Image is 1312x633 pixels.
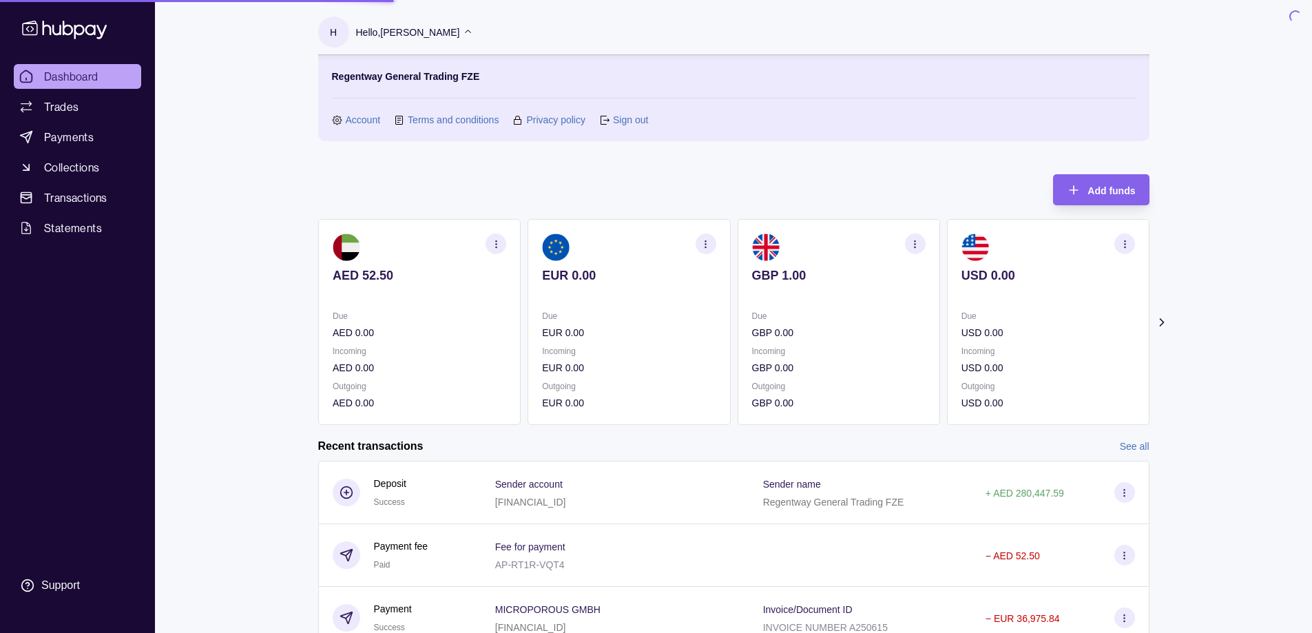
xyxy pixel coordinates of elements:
p: Incoming [542,344,716,359]
p: USD 0.00 [961,325,1134,340]
span: Add funds [1087,185,1135,196]
p: Outgoing [961,379,1134,394]
p: H [330,25,337,40]
span: Trades [44,98,79,115]
a: Privacy policy [526,112,585,127]
p: AED 0.00 [333,395,506,411]
p: USD 0.00 [961,395,1134,411]
p: AED 0.00 [333,325,506,340]
a: Payments [14,125,141,149]
p: USD 0.00 [961,360,1134,375]
p: Incoming [961,344,1134,359]
p: GBP 1.00 [751,268,925,283]
img: ae [333,234,360,261]
p: Incoming [333,344,506,359]
span: Statements [44,220,102,236]
p: EUR 0.00 [542,395,716,411]
span: Collections [44,159,99,176]
img: gb [751,234,779,261]
p: Due [542,309,716,324]
p: Outgoing [542,379,716,394]
p: Outgoing [751,379,925,394]
p: Due [751,309,925,324]
p: EUR 0.00 [542,325,716,340]
span: Success [374,623,405,632]
span: Payments [44,129,94,145]
a: Account [346,112,381,127]
p: MICROPOROUS GMBH [495,604,601,615]
img: eu [542,234,570,261]
p: + AED 280,447.59 [986,488,1064,499]
p: AED 52.50 [333,268,506,283]
p: Regentway General Trading FZE [763,497,904,508]
p: AED 0.00 [333,360,506,375]
p: [FINANCIAL_ID] [495,497,566,508]
a: Transactions [14,185,141,210]
p: Sender account [495,479,563,490]
span: Transactions [44,189,107,206]
p: AP-RT1R-VQT4 [495,559,565,570]
p: Due [961,309,1134,324]
p: Deposit [374,476,406,491]
p: Hello, [PERSON_NAME] [356,25,460,40]
a: Support [14,571,141,600]
p: USD 0.00 [961,268,1134,283]
button: Add funds [1053,174,1149,205]
p: Regentway General Trading FZE [332,69,480,84]
p: GBP 0.00 [751,360,925,375]
p: Due [333,309,506,324]
p: Fee for payment [495,541,565,552]
p: Payment fee [374,539,428,554]
p: GBP 0.00 [751,395,925,411]
h2: Recent transactions [318,439,424,454]
span: Dashboard [44,68,98,85]
p: EUR 0.00 [542,268,716,283]
p: Invoice/Document ID [763,604,853,615]
a: Sign out [613,112,648,127]
p: − AED 52.50 [986,550,1040,561]
a: See all [1120,439,1149,454]
a: Collections [14,155,141,180]
p: EUR 0.00 [542,360,716,375]
span: Success [374,497,405,507]
img: us [961,234,988,261]
p: GBP 0.00 [751,325,925,340]
a: Dashboard [14,64,141,89]
p: [FINANCIAL_ID] [495,622,566,633]
div: Support [41,578,80,593]
a: Statements [14,216,141,240]
a: Trades [14,94,141,119]
p: Payment [374,601,412,616]
p: Incoming [751,344,925,359]
p: − EUR 36,975.84 [986,613,1060,624]
a: Terms and conditions [408,112,499,127]
span: Paid [374,560,391,570]
p: Outgoing [333,379,506,394]
p: INVOICE NUMBER A250615 [763,622,888,633]
p: Sender name [763,479,821,490]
